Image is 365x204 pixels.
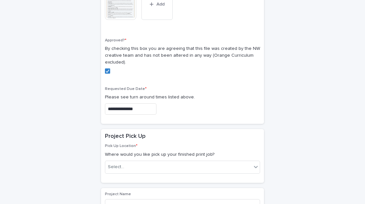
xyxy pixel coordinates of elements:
h2: Project Pick Up [105,133,146,140]
div: Select... [108,164,124,170]
span: Project Name [105,192,131,196]
p: Where would you like pick up your finished print job? [105,151,260,158]
p: By checking this box you are agreeing that this file was created by the NW creative team and has ... [105,45,260,66]
p: Please see turn around times listed above. [105,94,260,101]
span: Approved? [105,38,126,42]
span: Pick Up Location [105,144,138,148]
span: Requested Due Date [105,87,147,91]
span: Add [156,2,165,7]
